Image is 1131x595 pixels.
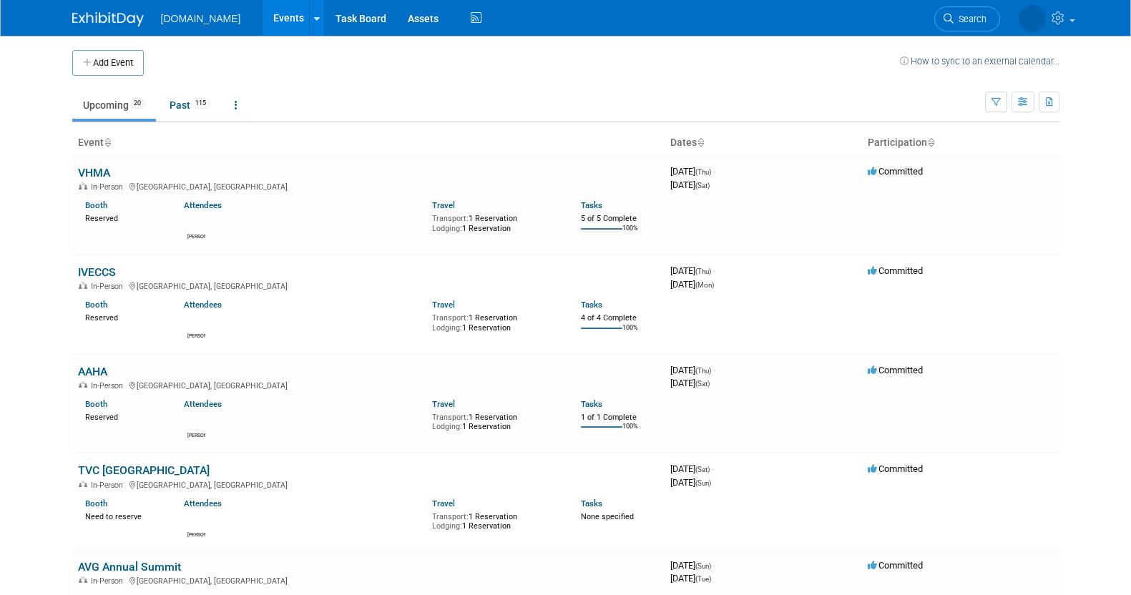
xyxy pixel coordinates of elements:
[432,509,559,531] div: 1 Reservation 1 Reservation
[581,300,602,310] a: Tasks
[695,562,711,570] span: (Sun)
[432,399,455,409] a: Travel
[670,378,710,388] span: [DATE]
[868,560,923,571] span: Committed
[78,280,659,291] div: [GEOGRAPHIC_DATA], [GEOGRAPHIC_DATA]
[432,422,462,431] span: Lodging:
[129,98,145,109] span: 20
[85,300,107,310] a: Booth
[432,413,469,422] span: Transport:
[900,56,1059,67] a: How to sync to an external calendar...
[91,481,127,490] span: In-Person
[695,479,711,487] span: (Sun)
[665,131,862,155] th: Dates
[79,481,87,488] img: In-Person Event
[670,279,714,290] span: [DATE]
[91,381,127,390] span: In-Person
[78,560,181,574] a: AVG Annual Summit
[78,574,659,586] div: [GEOGRAPHIC_DATA], [GEOGRAPHIC_DATA]
[85,410,163,423] div: Reserved
[868,265,923,276] span: Committed
[78,166,110,180] a: VHMA
[79,182,87,190] img: In-Person Event
[670,265,715,276] span: [DATE]
[91,182,127,192] span: In-Person
[184,498,222,508] a: Attendees
[670,573,711,584] span: [DATE]
[184,399,222,409] a: Attendees
[695,380,710,388] span: (Sat)
[432,310,559,333] div: 1 Reservation 1 Reservation
[713,166,715,177] span: -
[432,200,455,210] a: Travel
[85,310,163,323] div: Reserved
[432,313,469,323] span: Transport:
[72,92,156,119] a: Upcoming20
[78,265,116,279] a: IVECCS
[581,214,659,224] div: 5 of 5 Complete
[695,575,711,583] span: (Tue)
[862,131,1059,155] th: Participation
[581,313,659,323] div: 4 of 4 Complete
[187,530,205,539] div: Shawn Wilkie
[712,463,714,474] span: -
[72,50,144,76] button: Add Event
[954,14,986,24] span: Search
[868,463,923,474] span: Committed
[695,267,711,275] span: (Thu)
[1019,5,1046,32] img: Iuliia Bulow
[713,365,715,375] span: -
[432,323,462,333] span: Lodging:
[187,431,205,439] div: William Forsey
[695,182,710,190] span: (Sat)
[670,463,714,474] span: [DATE]
[78,478,659,490] div: [GEOGRAPHIC_DATA], [GEOGRAPHIC_DATA]
[91,576,127,586] span: In-Person
[622,225,638,244] td: 100%
[697,137,704,148] a: Sort by Start Date
[85,498,107,508] a: Booth
[670,180,710,190] span: [DATE]
[432,214,469,223] span: Transport:
[695,367,711,375] span: (Thu)
[432,521,462,531] span: Lodging:
[188,215,205,232] img: Kiersten Hackett
[670,365,715,375] span: [DATE]
[191,98,210,109] span: 115
[188,513,205,530] img: Shawn Wilkie
[78,463,210,477] a: TVC [GEOGRAPHIC_DATA]
[581,200,602,210] a: Tasks
[78,180,659,192] div: [GEOGRAPHIC_DATA], [GEOGRAPHIC_DATA]
[72,12,144,26] img: ExhibitDay
[161,13,241,24] span: [DOMAIN_NAME]
[868,166,923,177] span: Committed
[670,477,711,488] span: [DATE]
[670,166,715,177] span: [DATE]
[432,512,469,521] span: Transport:
[184,200,222,210] a: Attendees
[934,6,1000,31] a: Search
[622,423,638,442] td: 100%
[622,324,638,343] td: 100%
[91,282,127,291] span: In-Person
[927,137,934,148] a: Sort by Participation Type
[79,381,87,388] img: In-Person Event
[432,300,455,310] a: Travel
[85,211,163,224] div: Reserved
[72,131,665,155] th: Event
[85,200,107,210] a: Booth
[695,466,710,473] span: (Sat)
[432,410,559,432] div: 1 Reservation 1 Reservation
[713,560,715,571] span: -
[184,300,222,310] a: Attendees
[695,281,714,289] span: (Mon)
[188,314,205,331] img: David Han
[868,365,923,375] span: Committed
[695,168,711,176] span: (Thu)
[581,512,634,521] span: None specified
[79,576,87,584] img: In-Person Event
[78,379,659,390] div: [GEOGRAPHIC_DATA], [GEOGRAPHIC_DATA]
[188,413,205,431] img: William Forsey
[581,498,602,508] a: Tasks
[159,92,221,119] a: Past115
